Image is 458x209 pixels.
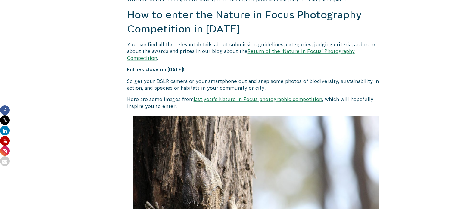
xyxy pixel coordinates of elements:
h2: How to enter the Nature in Focus Photography Competition in [DATE] [127,8,385,36]
p: You can find all the relevant details about submission guidelines, categories, judging criteria, ... [127,41,385,61]
a: Return of the ‘Nature in Focus’ Photography Competition [127,48,355,60]
strong: Entries close on [DATE]! [127,67,185,72]
a: last year’s Nature in Focus photographic competition [194,97,322,102]
p: Here are some images from , which will hopefully inspire you to enter. [127,96,385,109]
p: So get your DSLR camera or your smartphone out and snap some photos of biodiversity, sustainabili... [127,78,385,91]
